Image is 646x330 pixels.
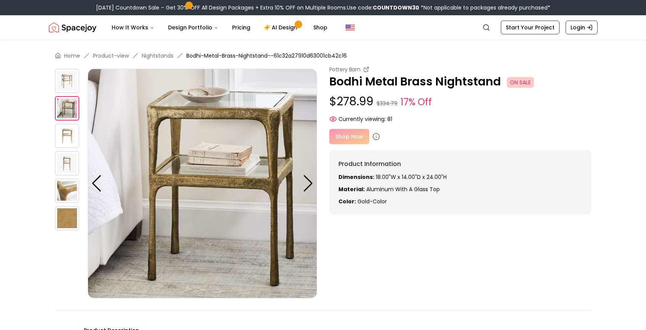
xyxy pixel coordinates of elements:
[55,151,79,175] img: https://storage.googleapis.com/spacejoy-main/assets/61c32a27910d63001cb42c16/product_1_c1eefhpjoe
[329,95,591,109] p: $278.99
[338,185,365,193] strong: Material:
[55,124,79,148] img: https://storage.googleapis.com/spacejoy-main/assets/61c32a27910d63001cb42c16/product_0_h845cal7k41f
[366,185,440,193] span: aluminum with a glass top
[501,21,559,34] a: Start Your Project
[55,96,79,121] img: https://storage.googleapis.com/spacejoy-main/assets/61c32a27910d63001cb42c16/product_4_8cm0c7n1c4ke
[106,20,333,35] nav: Main
[346,23,355,32] img: United States
[507,77,534,88] span: ON SALE
[142,52,173,60] a: Nightstands
[357,198,387,205] span: gold-color
[49,20,96,35] img: Spacejoy Logo
[307,20,333,35] a: Shop
[566,21,598,34] a: Login
[373,4,419,11] b: COUNTDOWN30
[329,66,361,73] small: Pottery Barn
[162,20,224,35] button: Design Portfolio
[55,69,79,93] img: https://storage.googleapis.com/spacejoy-main/assets/61c32a27910d63001cb42c16/product_2_4p5co1e81bld
[55,179,79,203] img: https://storage.googleapis.com/spacejoy-main/assets/61c32a27910d63001cb42c16/product_2_2o9dhp3f4g95
[377,100,398,107] small: $334.79
[338,115,386,123] span: Currently viewing:
[387,115,392,123] span: 81
[93,52,129,60] a: Product-view
[96,4,550,11] div: [DATE] Countdown Sale – Get 30% OFF All Design Packages + Extra 10% OFF on Multiple Rooms.
[329,75,591,89] p: Bodhi Metal Brass Nightstand
[347,4,419,11] span: Use code:
[401,95,432,109] small: 17% Off
[338,173,374,181] strong: Dimensions:
[186,52,347,60] span: Bodhi-Metal-Brass-Nightstand--61c32a27910d63001cb42c16
[338,198,356,205] strong: Color:
[64,52,80,60] a: Home
[419,4,550,11] span: *Not applicable to packages already purchased*
[49,20,96,35] a: Spacejoy
[338,159,582,169] h6: Product Information
[88,69,317,298] img: https://storage.googleapis.com/spacejoy-main/assets/61c32a27910d63001cb42c16/product_4_8cm0c7n1c4ke
[55,52,591,60] nav: breadcrumb
[49,15,598,40] nav: Global
[106,20,160,35] button: How It Works
[55,206,79,230] img: https://storage.googleapis.com/spacejoy-main/assets/61c32a27910d63001cb42c16/product_3_6m7ol6p2edmh
[338,173,582,181] p: 18.00"W x 14.00"D x 24.00"H
[258,20,306,35] a: AI Design
[226,20,256,35] a: Pricing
